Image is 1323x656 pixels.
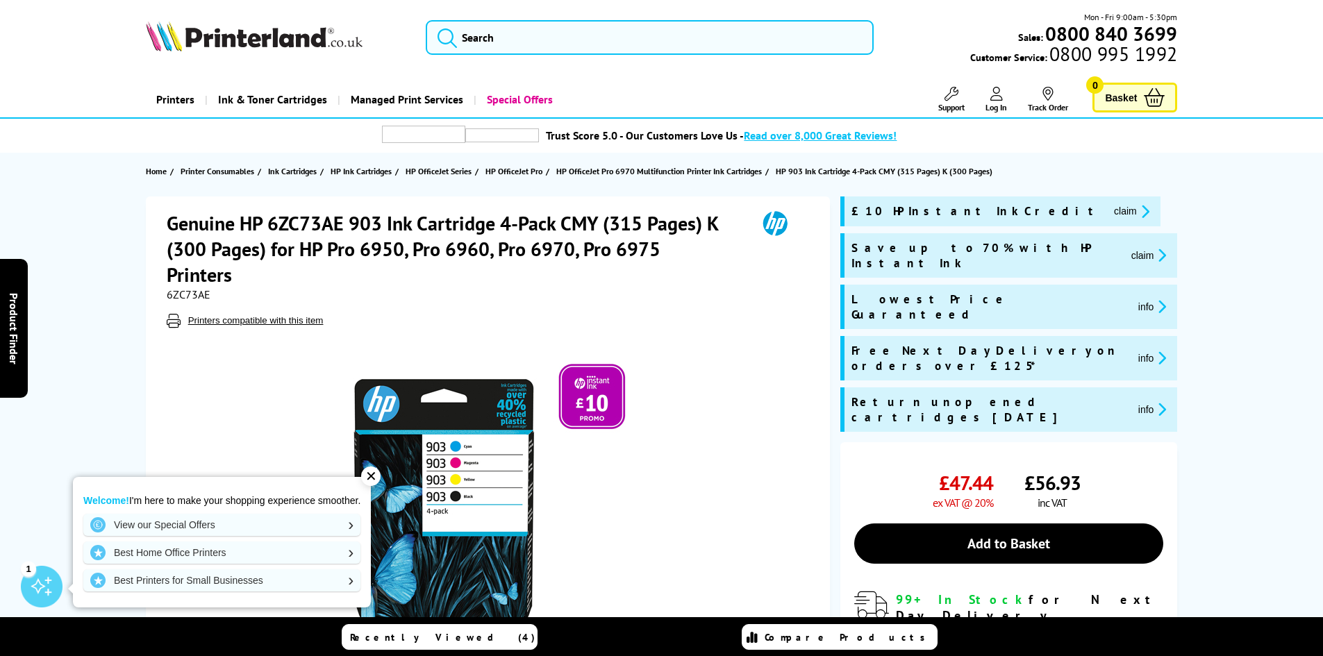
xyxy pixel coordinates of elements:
a: Ink Cartridges [268,164,320,178]
a: Recently Viewed (4) [342,624,538,650]
span: Mon - Fri 9:00am - 5:30pm [1084,10,1177,24]
span: HP 903 Ink Cartridge 4-Pack CMY (315 Pages) K (300 Pages) [776,164,992,178]
span: 6ZC73AE [167,287,210,301]
a: HP OfficeJet Pro [485,164,546,178]
a: HP OfficeJet Pro 6970 Multifunction Printer Ink Cartridges [556,164,765,178]
span: 0 [1086,76,1104,94]
strong: Welcome! [83,495,129,506]
a: Compare Products [742,624,938,650]
button: promo-description [1134,350,1171,366]
span: Read over 8,000 Great Reviews! [744,128,897,142]
img: trustpilot rating [382,126,465,143]
a: View our Special Offers [83,514,360,536]
span: Product Finder [7,292,21,364]
span: £56.93 [1024,470,1081,496]
input: Search [426,20,874,55]
span: Ink & Toner Cartridges [218,82,327,117]
a: Log In [985,87,1007,112]
span: £10 HP Instant Ink Credit [851,203,1103,219]
span: Save up to 70% with HP Instant Ink [851,240,1120,271]
a: Add to Basket [854,523,1163,564]
span: Support [938,102,965,112]
a: Printer Consumables [181,164,258,178]
button: promo-description [1134,401,1171,417]
span: Log In [985,102,1007,112]
img: trustpilot rating [465,128,539,142]
a: Best Home Office Printers [83,541,360,564]
a: Support [938,87,965,112]
div: 1 [21,561,36,576]
span: Printer Consumables [181,164,254,178]
a: Best Printers for Small Businesses [83,569,360,591]
a: Home [146,164,170,178]
span: Ink Cartridges [268,164,317,178]
a: Trust Score 5.0 - Our Customers Love Us -Read over 8,000 Great Reviews! [546,128,897,142]
div: for Next Day Delivery [896,591,1163,623]
a: HP Ink Cartridges [331,164,395,178]
a: 0800 840 3699 [1043,27,1177,40]
b: 0800 840 3699 [1045,21,1177,47]
a: Printerland Logo [146,21,409,54]
button: promo-description [1110,203,1154,219]
span: Home [146,164,167,178]
div: ✕ [361,466,381,486]
button: promo-description [1134,298,1171,314]
img: HP 6ZC73AE 903 Ink Cartridge 4-Pack CMY (315 Pages) K (300 Pages) [353,355,626,628]
a: Basket 0 [1092,83,1177,112]
span: inc VAT [1038,496,1067,510]
span: HP Ink Cartridges [331,164,392,178]
span: Recently Viewed (4) [350,631,535,644]
button: promo-description [1127,247,1171,263]
span: Compare Products [765,631,933,644]
span: Return unopened cartridges [DATE] [851,394,1127,425]
a: Track Order [1028,87,1068,112]
a: Special Offers [474,82,563,117]
div: modal_delivery [854,591,1163,643]
span: 0800 995 1992 [1047,47,1177,60]
span: ex VAT @ 20% [933,496,993,510]
button: Printers compatible with this item [184,314,328,326]
a: Managed Print Services [338,82,474,117]
p: I'm here to make your shopping experience smoother. [83,494,360,507]
span: Customer Service: [970,47,1177,64]
span: HP OfficeJet Pro [485,164,542,178]
span: £47.44 [939,470,993,496]
span: HP OfficeJet Series [406,164,472,178]
span: Sales: [1018,31,1043,44]
a: Ink & Toner Cartridges [205,82,338,117]
a: HP OfficeJet Series [406,164,475,178]
img: Printerland Logo [146,21,363,51]
span: Free Next Day Delivery on orders over £125* [851,343,1127,373]
span: 99+ In Stock [896,591,1029,607]
span: HP OfficeJet Pro 6970 Multifunction Printer Ink Cartridges [556,164,762,178]
span: Lowest Price Guaranteed [851,292,1127,322]
a: Printers [146,82,205,117]
img: HP [743,210,807,236]
span: Basket [1105,88,1137,107]
h1: Genuine HP 6ZC73AE 903 Ink Cartridge 4-Pack CMY (315 Pages) K (300 Pages) for HP Pro 6950, Pro 69... [167,210,743,287]
a: HP 903 Ink Cartridge 4-Pack CMY (315 Pages) K (300 Pages) [776,164,996,178]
